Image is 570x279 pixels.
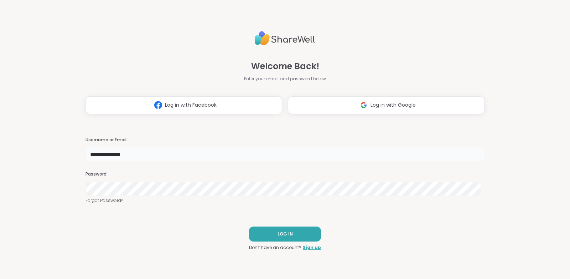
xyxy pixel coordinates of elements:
[85,137,484,143] h3: Username or Email
[370,101,416,109] span: Log in with Google
[244,76,326,82] span: Enter your email and password below
[278,231,293,237] span: LOG IN
[85,96,282,114] button: Log in with Facebook
[85,171,484,177] h3: Password
[249,244,301,251] span: Don't have an account?
[303,244,321,251] a: Sign up
[165,101,217,109] span: Log in with Facebook
[85,197,484,204] a: Forgot Password?
[251,60,319,73] span: Welcome Back!
[255,28,315,49] img: ShareWell Logo
[151,98,165,112] img: ShareWell Logomark
[357,98,370,112] img: ShareWell Logomark
[288,96,484,114] button: Log in with Google
[249,227,321,242] button: LOG IN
